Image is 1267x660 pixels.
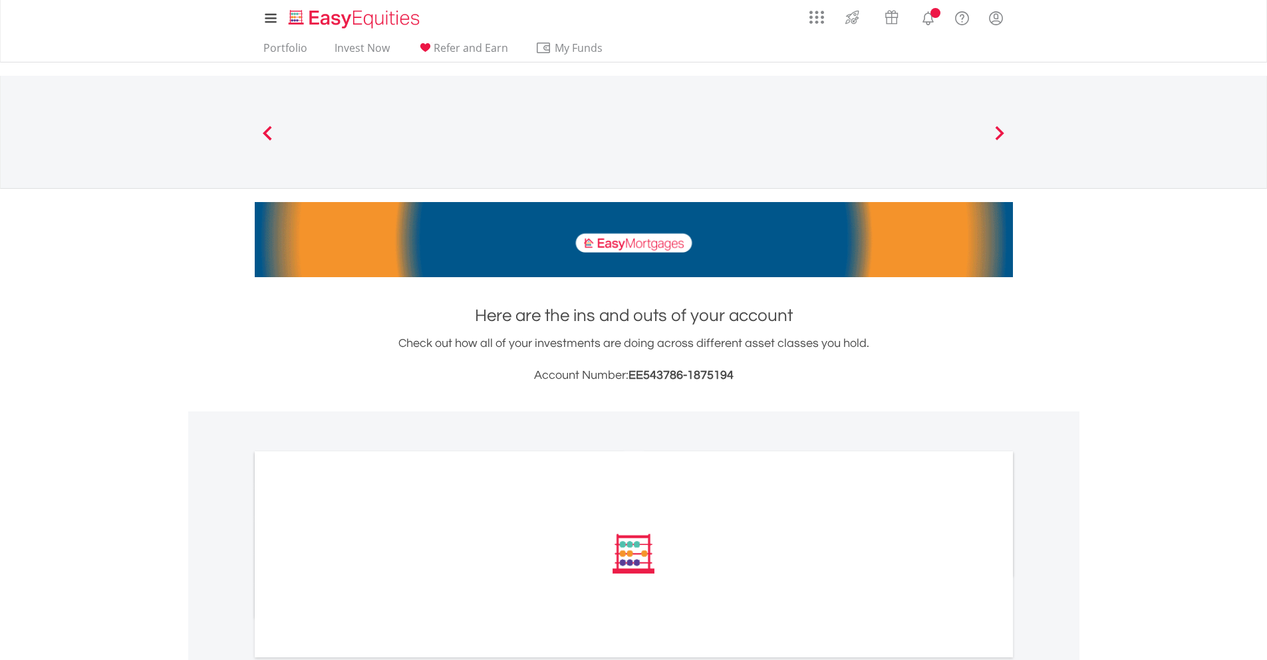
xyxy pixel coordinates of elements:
[255,334,1013,385] div: Check out how all of your investments are doing across different asset classes you hold.
[979,3,1013,33] a: My Profile
[255,366,1013,385] h3: Account Number:
[329,41,395,62] a: Invest Now
[881,7,903,28] img: vouchers-v2.svg
[535,39,623,56] span: My Funds
[255,304,1013,328] h1: Here are the ins and outs of your account
[255,202,1013,277] img: EasyMortage Promotion Banner
[412,41,513,62] a: Refer and Earn
[945,3,979,30] a: FAQ's and Support
[286,8,425,30] img: EasyEquities_Logo.png
[911,3,945,30] a: Notifications
[283,3,425,30] a: Home page
[629,369,734,382] span: EE543786-1875194
[809,10,824,25] img: grid-menu-icon.svg
[841,7,863,28] img: thrive-v2.svg
[801,3,833,25] a: AppsGrid
[872,3,911,28] a: Vouchers
[434,41,508,55] span: Refer and Earn
[258,41,313,62] a: Portfolio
